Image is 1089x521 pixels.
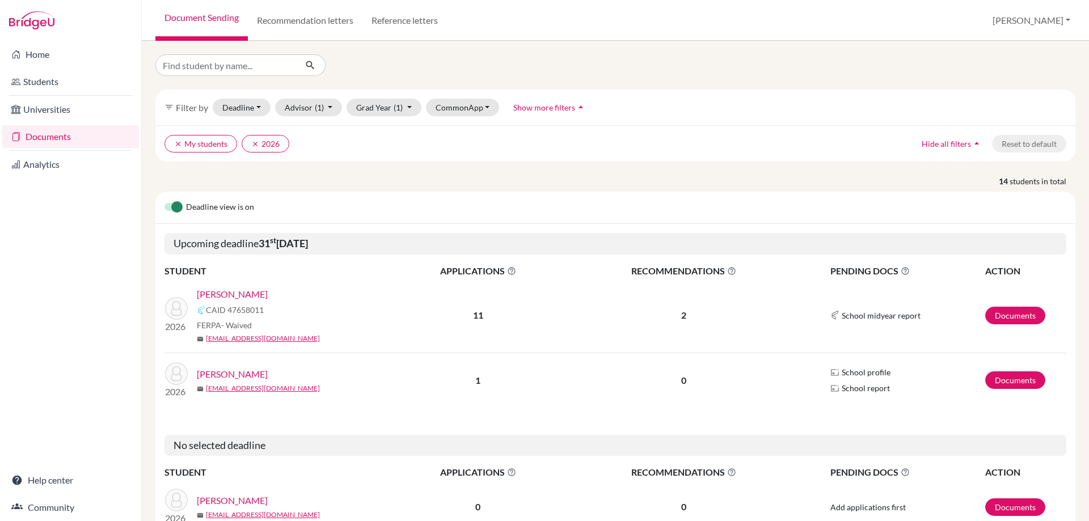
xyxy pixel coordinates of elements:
button: Deadline [213,99,271,116]
button: Reset to default [992,135,1066,153]
a: [PERSON_NAME] [197,494,268,507]
img: Binasco, Barbara [165,489,188,511]
span: APPLICATIONS [392,465,564,479]
span: RECOMMENDATIONS [565,465,803,479]
th: ACTION [985,264,1066,278]
i: arrow_drop_up [971,138,982,149]
a: [EMAIL_ADDRESS][DOMAIN_NAME] [206,383,320,393]
button: Grad Year(1) [347,99,421,116]
a: [PERSON_NAME] [197,367,268,381]
img: Parchments logo [830,384,839,393]
span: mail [197,512,204,519]
a: Documents [985,371,1045,389]
strong: 14 [999,175,1010,187]
button: Advisor(1) [275,99,343,116]
h5: Upcoming deadline [164,233,1066,255]
a: Home [2,43,139,66]
th: STUDENT [164,264,391,278]
img: Common App logo [197,306,206,315]
sup: st [270,236,276,245]
span: PENDING DOCS [830,465,984,479]
span: APPLICATIONS [392,264,564,278]
a: Help center [2,469,139,492]
h5: No selected deadline [164,435,1066,456]
button: Show more filtersarrow_drop_up [504,99,596,116]
b: 0 [475,501,480,512]
span: Show more filters [513,103,575,112]
a: Documents [985,307,1045,324]
img: Dieguez, Alejandra [165,297,188,320]
span: - Waived [221,320,252,330]
span: Add applications first [830,502,906,512]
img: Bridge-U [9,11,54,29]
span: RECOMMENDATIONS [565,264,803,278]
p: 0 [565,374,803,387]
span: (1) [394,103,403,112]
span: FERPA [197,319,252,331]
p: 0 [565,500,803,514]
button: CommonApp [426,99,500,116]
b: 31 [DATE] [259,237,308,249]
span: CAID 47658011 [206,304,264,316]
span: School report [842,382,890,394]
a: Community [2,496,139,519]
a: [EMAIL_ADDRESS][DOMAIN_NAME] [206,510,320,520]
button: clearMy students [164,135,237,153]
i: filter_list [164,103,174,112]
img: Parchments logo [830,368,839,377]
a: Students [2,70,139,93]
a: Analytics [2,153,139,176]
button: Hide all filtersarrow_drop_up [912,135,992,153]
p: 2026 [165,320,188,333]
b: 11 [473,310,483,320]
th: ACTION [985,465,1066,480]
span: School profile [842,366,890,378]
span: Deadline view is on [186,201,254,214]
p: 2026 [165,385,188,399]
i: clear [251,140,259,148]
span: mail [197,386,204,392]
button: [PERSON_NAME] [987,10,1075,31]
a: Documents [2,125,139,148]
img: Common App logo [830,311,839,320]
a: [PERSON_NAME] [197,287,268,301]
a: Universities [2,98,139,121]
th: STUDENT [164,465,391,480]
span: School midyear report [842,310,921,321]
span: students in total [1010,175,1075,187]
span: Hide all filters [922,139,971,149]
b: 1 [475,375,480,386]
input: Find student by name... [155,54,296,76]
p: 2 [565,308,803,322]
span: (1) [315,103,324,112]
i: clear [174,140,182,148]
i: arrow_drop_up [575,101,586,113]
a: [EMAIL_ADDRESS][DOMAIN_NAME] [206,333,320,344]
img: Mikolji, Avery [165,362,188,385]
span: mail [197,336,204,342]
span: PENDING DOCS [830,264,984,278]
span: Filter by [176,102,208,113]
a: Documents [985,498,1045,516]
button: clear2026 [242,135,289,153]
